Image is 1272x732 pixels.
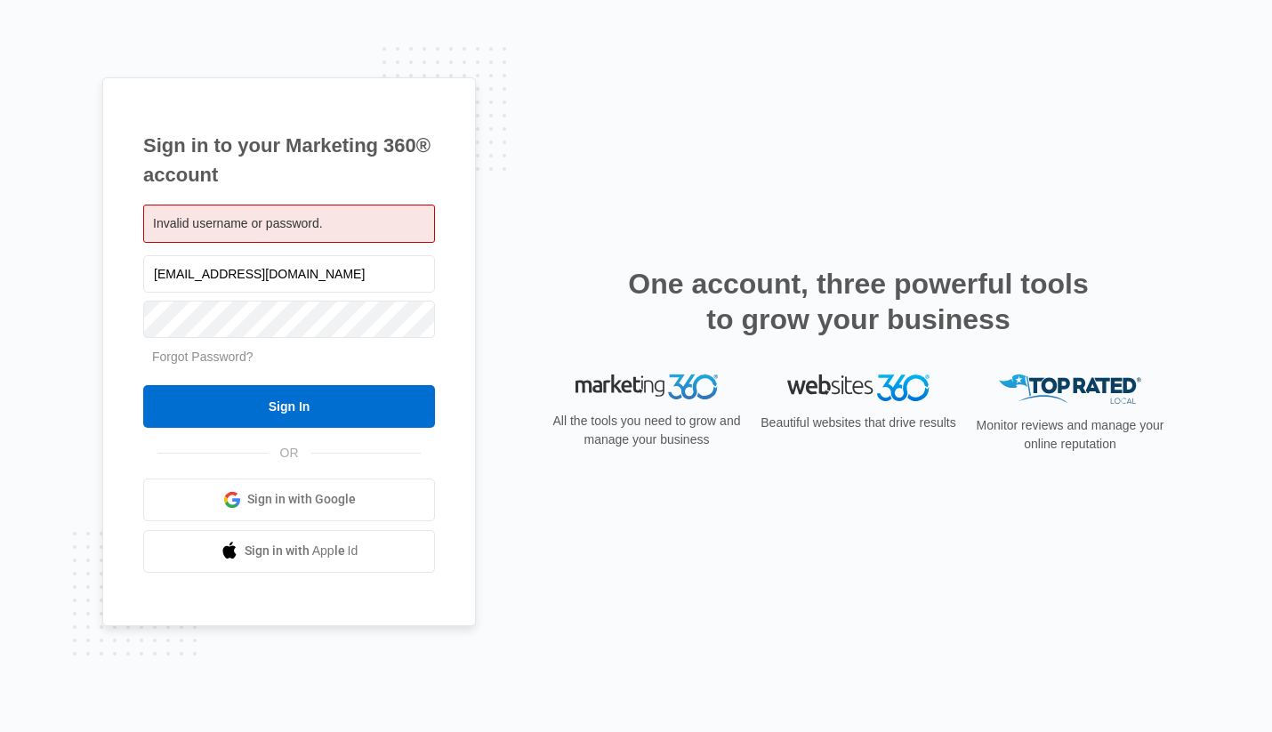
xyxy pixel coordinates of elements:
[268,444,311,463] span: OR
[247,490,356,509] span: Sign in with Google
[623,266,1094,337] h2: One account, three powerful tools to grow your business
[245,542,358,560] span: Sign in with Apple Id
[999,374,1141,404] img: Top Rated Local
[152,350,254,364] a: Forgot Password?
[576,374,718,399] img: Marketing 360
[153,216,323,230] span: Invalid username or password.
[143,255,435,293] input: Email
[143,385,435,428] input: Sign In
[787,374,930,400] img: Websites 360
[143,131,435,189] h1: Sign in to your Marketing 360® account
[547,412,746,449] p: All the tools you need to grow and manage your business
[759,414,958,432] p: Beautiful websites that drive results
[970,416,1170,454] p: Monitor reviews and manage your online reputation
[143,530,435,573] a: Sign in with Apple Id
[143,479,435,521] a: Sign in with Google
